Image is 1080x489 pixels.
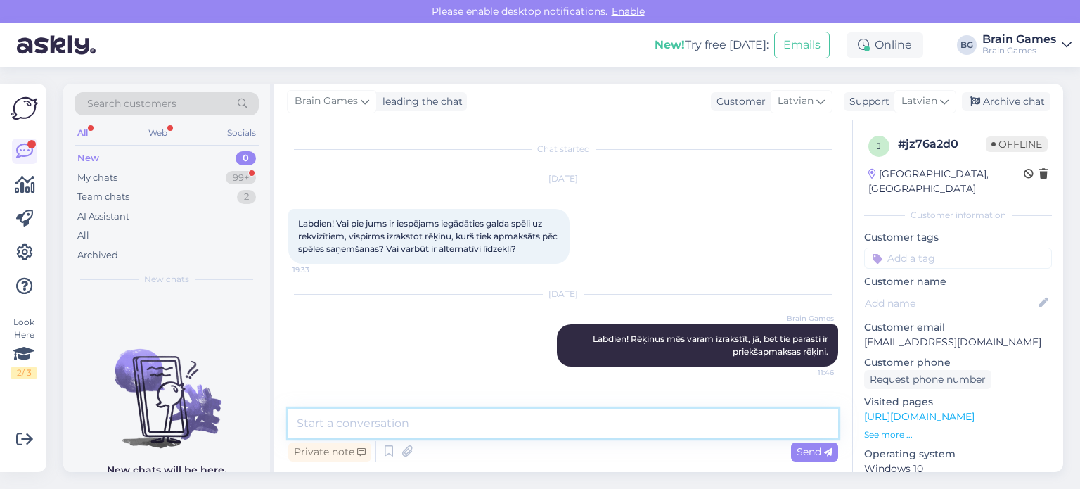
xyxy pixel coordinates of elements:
span: Send [797,445,832,458]
div: Brain Games [982,34,1056,45]
p: See more ... [864,428,1052,441]
a: [URL][DOMAIN_NAME] [864,410,975,423]
span: 11:46 [781,367,834,378]
div: Archive chat [962,92,1050,111]
p: Visited pages [864,395,1052,409]
p: Windows 10 [864,462,1052,476]
button: Emails [774,32,830,58]
div: Look Here [11,316,37,379]
div: 2 / 3 [11,367,37,379]
div: leading the chat [377,94,463,109]
div: [DATE] [288,288,838,300]
div: Support [844,94,889,109]
div: [DATE] [288,172,838,185]
div: Customer information [864,209,1052,222]
b: New! [655,38,685,51]
span: Enable [607,5,649,18]
div: # jz76a2d0 [898,136,986,153]
div: 2 [237,190,256,204]
div: [GEOGRAPHIC_DATA], [GEOGRAPHIC_DATA] [868,167,1024,196]
div: AI Assistant [77,210,129,224]
div: Try free [DATE]: [655,37,769,53]
div: Customer [711,94,766,109]
div: Archived [77,248,118,262]
span: Labdien! Rēķinus mēs varam izrakstīt, jā, bet tie parasti ir priekšapmaksas rēķini. [593,334,830,357]
div: New [77,151,99,165]
span: Latvian [901,94,937,109]
span: Search customers [87,96,176,111]
p: Customer tags [864,230,1052,245]
div: Web [146,124,170,142]
div: 99+ [226,171,256,185]
div: All [77,229,89,243]
div: Chat started [288,143,838,155]
p: Customer email [864,320,1052,335]
div: My chats [77,171,117,185]
img: Askly Logo [11,95,38,122]
span: Offline [986,136,1048,152]
div: Online [847,32,923,58]
div: Request phone number [864,370,991,389]
p: Operating system [864,447,1052,462]
p: Customer phone [864,355,1052,370]
input: Add name [865,296,1036,311]
p: New chats will be here. [107,463,226,478]
div: BG [957,35,977,55]
div: All [75,124,91,142]
span: Latvian [778,94,814,109]
span: Brain Games [295,94,358,109]
span: j [877,141,881,151]
span: New chats [144,273,189,286]
div: Team chats [77,190,129,204]
div: Private note [288,443,371,462]
div: Brain Games [982,45,1056,56]
div: Socials [224,124,259,142]
img: No chats [63,324,270,450]
a: Brain GamesBrain Games [982,34,1072,56]
p: Customer name [864,274,1052,289]
p: [EMAIL_ADDRESS][DOMAIN_NAME] [864,335,1052,350]
input: Add a tag [864,248,1052,269]
span: Brain Games [781,313,834,324]
span: 19:33 [292,265,345,275]
span: Labdien! Vai pie jums ir iespējams iegādāties galda spēli uz rekvizītiem, vispirms izrakstot rēķi... [298,218,560,254]
div: 0 [236,151,256,165]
